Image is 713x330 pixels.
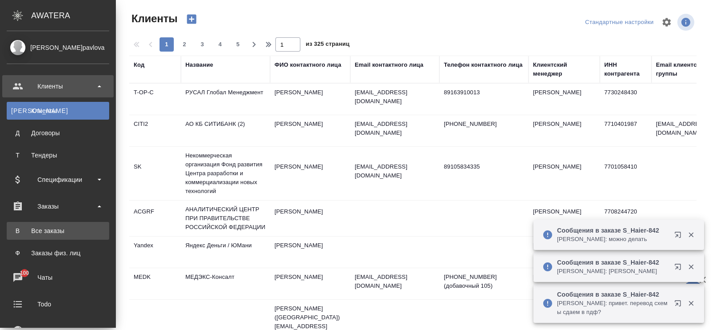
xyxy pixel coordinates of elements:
p: [EMAIL_ADDRESS][DOMAIN_NAME] [355,273,435,290]
p: Сообщения в заказе S_Haier-842 [557,258,668,267]
div: Договоры [11,129,105,137]
td: АНАЛИТИЧЕСКИЙ ЦЕНТР ПРИ ПРАВИТЕЛЬСТВЕ РОССИЙСКОЙ ФЕДЕРАЦИИ [181,201,270,236]
div: Заказы физ. лиц [11,249,105,258]
span: 2 [177,40,192,49]
div: ФИО контактного лица [275,60,341,69]
button: Закрыть [682,231,700,239]
div: Todo [7,298,109,311]
td: SK [129,158,181,189]
td: [PERSON_NAME] [270,268,350,299]
span: Клиенты [129,12,177,26]
div: [PERSON_NAME]pavlova [7,43,109,52]
td: [PERSON_NAME] [529,203,600,234]
span: 100 [15,269,35,278]
button: Закрыть [682,263,700,271]
span: 4 [213,40,227,49]
div: Клиентский менеджер [533,60,595,78]
p: Сообщения в заказе S_Haier-842 [557,290,668,299]
button: 4 [213,37,227,52]
div: ИНН контрагента [604,60,647,78]
td: [PERSON_NAME] [270,115,350,146]
td: [PERSON_NAME] [529,115,600,146]
div: AWATERA [31,7,116,24]
td: [PERSON_NAME] [529,268,600,299]
button: 5 [231,37,245,52]
div: Все заказы [11,226,105,235]
p: [PERSON_NAME]: привет. перевод схемы сдаем в пдф? [557,299,668,317]
td: [PERSON_NAME] [529,237,600,268]
td: MEDK [129,268,181,299]
a: ФЗаказы физ. лиц [7,244,109,262]
div: split button [583,16,656,29]
span: 3 [195,40,209,49]
p: 89105834335 [444,162,524,171]
p: [PHONE_NUMBER] (добавочный 105) [444,273,524,290]
td: Некоммерческая организация Фонд развития Центра разработки и коммерциализации новых технологий [181,147,270,200]
p: [PERSON_NAME]: можно делать [557,235,668,244]
span: Настроить таблицу [656,12,677,33]
td: 7710401987 [600,115,652,146]
button: Открыть в новой вкладке [669,226,690,247]
td: ACGRF [129,203,181,234]
button: Открыть в новой вкладке [669,258,690,279]
a: ВВсе заказы [7,222,109,240]
td: [PERSON_NAME] [529,84,600,115]
a: Todo [2,293,114,315]
td: 7730248430 [600,84,652,115]
span: Посмотреть информацию [677,14,696,31]
div: Спецификации [7,173,109,186]
a: ДДоговоры [7,124,109,142]
button: Открыть в новой вкладке [669,294,690,316]
td: РУСАЛ Глобал Менеджмент [181,84,270,115]
button: 3 [195,37,209,52]
p: [PHONE_NUMBER] [444,120,524,129]
button: 2 [177,37,192,52]
td: CITI2 [129,115,181,146]
div: Заказы [7,200,109,213]
div: Тендеры [11,151,105,160]
div: Email контактного лица [355,60,423,69]
button: Создать [181,12,202,27]
td: Яндекс Деньги / ЮМани [181,237,270,268]
td: АО КБ СИТИБАНК (2) [181,115,270,146]
div: Код [134,60,144,69]
td: [PERSON_NAME] [529,158,600,189]
a: ТТендеры [7,146,109,164]
p: [EMAIL_ADDRESS][DOMAIN_NAME] [355,88,435,106]
span: из 325 страниц [306,39,349,52]
td: Yandex [129,237,181,268]
button: Закрыть [682,299,700,307]
td: 7708244720 [600,203,652,234]
div: Чаты [7,271,109,284]
p: 89163910013 [444,88,524,97]
a: [PERSON_NAME]Клиенты [7,102,109,120]
td: 7701058410 [600,158,652,189]
div: Клиенты [11,106,105,115]
td: T-OP-C [129,84,181,115]
p: [EMAIL_ADDRESS][DOMAIN_NAME] [355,162,435,180]
td: [PERSON_NAME] [270,158,350,189]
div: Название [185,60,213,69]
a: 100Чаты [2,266,114,289]
td: [PERSON_NAME] [270,203,350,234]
p: Сообщения в заказе S_Haier-842 [557,226,668,235]
p: [PERSON_NAME]: [PERSON_NAME] [557,267,668,276]
span: 5 [231,40,245,49]
td: [PERSON_NAME] [270,237,350,268]
p: [EMAIL_ADDRESS][DOMAIN_NAME] [355,120,435,137]
div: Клиенты [7,80,109,93]
div: Телефон контактного лица [444,60,523,69]
td: [PERSON_NAME] [270,84,350,115]
td: МЕДЭКС-Консалт [181,268,270,299]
